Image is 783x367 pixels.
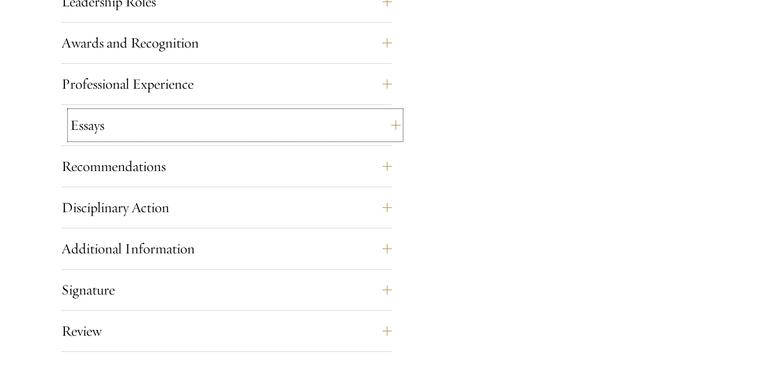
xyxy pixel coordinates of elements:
[61,317,392,345] button: Review
[61,194,392,221] button: Disciplinary Action
[61,235,392,263] button: Additional Information
[61,29,392,57] button: Awards and Recognition
[61,70,392,98] button: Professional Experience
[61,152,392,180] button: Recommendations
[70,111,400,139] button: Essays
[61,276,392,304] button: Signature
